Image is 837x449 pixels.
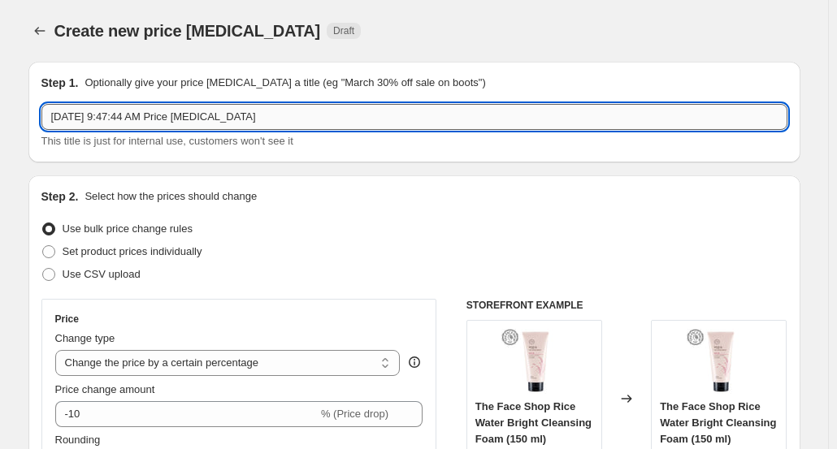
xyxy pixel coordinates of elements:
span: Price change amount [55,383,155,395]
h2: Step 2. [41,188,79,205]
span: Set product prices individually [63,245,202,257]
span: Create new price [MEDICAL_DATA] [54,22,321,40]
span: This title is just for internal use, customers won't see it [41,135,293,147]
p: Optionally give your price [MEDICAL_DATA] a title (eg "March 30% off sale on boots") [85,75,485,91]
span: The Face Shop Rice Water Bright Cleansing Foam (150 ml) [475,400,592,445]
span: Rounding [55,434,101,446]
div: help [406,354,423,370]
h2: Step 1. [41,75,79,91]
span: Change type [55,332,115,344]
input: -15 [55,401,318,427]
img: the_face_shop_cleansing_foam_v2_150ml_80x.jpg [687,329,752,394]
input: 30% off holiday sale [41,104,787,130]
span: Use CSV upload [63,268,141,280]
span: % (Price drop) [321,408,388,420]
span: The Face Shop Rice Water Bright Cleansing Foam (150 ml) [660,400,776,445]
h6: STOREFRONT EXAMPLE [466,299,787,312]
span: Use bulk price change rules [63,222,193,235]
h3: Price [55,313,79,326]
span: Draft [333,24,354,37]
button: Price change jobs [28,19,51,42]
img: the_face_shop_cleansing_foam_v2_150ml_80x.jpg [501,329,566,394]
p: Select how the prices should change [85,188,257,205]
